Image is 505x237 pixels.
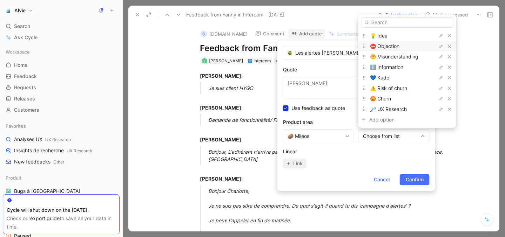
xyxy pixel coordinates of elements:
div: ⚠️ Risk of churn [358,83,456,93]
div: ℹ️ Information [358,62,456,72]
div: 🔎 UX Research [358,104,456,114]
div: 😡 Churn [358,93,456,104]
span: ⛔️ Objection [370,43,399,49]
span: 🔎 UX Research [370,106,407,112]
div: ⛔️ Objection [358,41,456,51]
span: ⚠️ Risk of churn [370,85,407,91]
div: Add option [369,116,422,124]
span: ℹ️ Information [370,64,403,70]
span: 💙 Kudo [370,75,389,81]
span: 😡 Churn [370,96,391,102]
div: 🤨 Misunderstanding [358,51,456,62]
div: 💡 Idea [358,30,456,41]
span: 🤨 Misunderstanding [370,54,418,60]
div: 💙 Kudo [358,72,456,83]
span: 💡 Idea [370,33,388,39]
input: Search [361,17,453,28]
